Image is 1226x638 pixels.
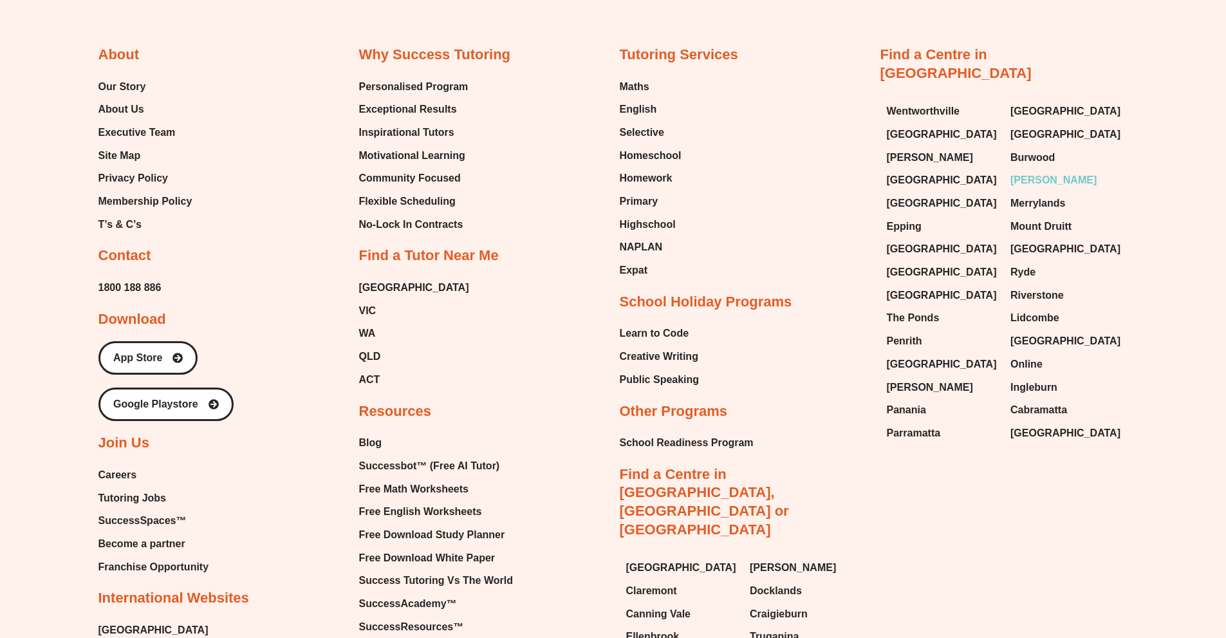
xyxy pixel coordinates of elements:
span: No-Lock In Contracts [359,215,463,234]
a: Epping [887,217,998,236]
span: Wentworthville [887,102,960,121]
span: Lidcombe [1010,308,1059,328]
a: Wentworthville [887,102,998,121]
a: [GEOGRAPHIC_DATA] [887,355,998,374]
a: Exceptional Results [359,100,469,119]
a: VIC [359,301,469,321]
span: Tutoring Jobs [98,489,166,508]
a: Lidcombe [1010,308,1122,328]
a: [PERSON_NAME] [887,148,998,167]
span: VIC [359,301,376,321]
a: Successbot™ (Free AI Tutor) [359,456,513,476]
a: [PERSON_NAME] [887,378,998,397]
a: [GEOGRAPHIC_DATA] [1010,102,1122,121]
span: Flexible Scheduling [359,192,456,211]
span: Free English Worksheets [359,502,482,521]
span: Canning Vale [626,605,691,624]
a: [GEOGRAPHIC_DATA] [1010,239,1122,259]
span: [PERSON_NAME] [887,148,973,167]
span: Homework [620,169,673,188]
span: SuccessResources™ [359,617,464,637]
span: [GEOGRAPHIC_DATA] [887,286,997,305]
span: Maths [620,77,649,97]
span: Free Download Study Planner [359,525,505,545]
span: Successbot™ (Free AI Tutor) [359,456,500,476]
span: Highschool [620,215,676,234]
span: Creative Writing [620,347,698,366]
a: Free English Worksheets [359,502,513,521]
span: Community Focused [359,169,461,188]
span: Motivational Learning [359,146,465,165]
span: Mount Druitt [1010,217,1072,236]
h2: Why Success Tutoring [359,46,511,64]
span: [GEOGRAPHIC_DATA] [887,239,997,259]
a: Highschool [620,215,682,234]
a: School Readiness Program [620,433,754,453]
h2: Resources [359,402,432,421]
span: [GEOGRAPHIC_DATA] [887,171,997,190]
span: Cabramatta [1010,400,1067,420]
a: [GEOGRAPHIC_DATA] [1010,424,1122,443]
a: About Us [98,100,192,119]
span: English [620,100,657,119]
span: Selective [620,123,664,142]
span: [GEOGRAPHIC_DATA] [887,194,997,213]
span: [GEOGRAPHIC_DATA] [1010,424,1120,443]
a: Parramatta [887,424,998,443]
a: Burwood [1010,148,1122,167]
iframe: Chat Widget [1012,493,1226,638]
span: 1800 188 886 [98,278,162,297]
a: Franchise Opportunity [98,558,209,577]
a: SuccessSpaces™ [98,511,209,530]
span: [GEOGRAPHIC_DATA] [1010,125,1120,144]
a: [GEOGRAPHIC_DATA] [887,171,998,190]
a: Motivational Learning [359,146,469,165]
a: SuccessAcademy™ [359,594,513,614]
span: Become a partner [98,534,185,554]
a: Free Download White Paper [359,549,513,568]
span: Online [1010,355,1043,374]
a: Find a Centre in [GEOGRAPHIC_DATA] [880,46,1032,81]
a: Docklands [750,581,861,601]
a: QLD [359,347,469,366]
a: Public Speaking [620,370,700,389]
a: Careers [98,465,209,485]
span: [GEOGRAPHIC_DATA] [1010,239,1120,259]
a: Panania [887,400,998,420]
span: Claremont [626,581,677,601]
a: NAPLAN [620,238,682,257]
a: Google Playstore [98,388,234,421]
span: Burwood [1010,148,1055,167]
a: [GEOGRAPHIC_DATA] [1010,125,1122,144]
span: App Store [113,353,162,363]
a: Learn to Code [620,324,700,343]
a: Free Math Worksheets [359,480,513,499]
a: Site Map [98,146,192,165]
a: Penrith [887,332,998,351]
a: Ryde [1010,263,1122,282]
a: Executive Team [98,123,192,142]
span: Merrylands [1010,194,1065,213]
span: Expat [620,261,648,280]
a: [GEOGRAPHIC_DATA] [887,239,998,259]
h2: Other Programs [620,402,728,421]
span: Site Map [98,146,141,165]
span: [GEOGRAPHIC_DATA] [887,125,997,144]
span: Panania [887,400,926,420]
span: Privacy Policy [98,169,169,188]
a: Homework [620,169,682,188]
span: Ingleburn [1010,378,1057,397]
a: Tutoring Jobs [98,489,209,508]
a: The Ponds [887,308,998,328]
h2: School Holiday Programs [620,293,792,312]
span: Docklands [750,581,802,601]
span: Personalised Program [359,77,469,97]
a: [GEOGRAPHIC_DATA] [359,278,469,297]
span: Inspirational Tutors [359,123,454,142]
a: Flexible Scheduling [359,192,469,211]
span: ACT [359,370,380,389]
a: Blog [359,433,513,453]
